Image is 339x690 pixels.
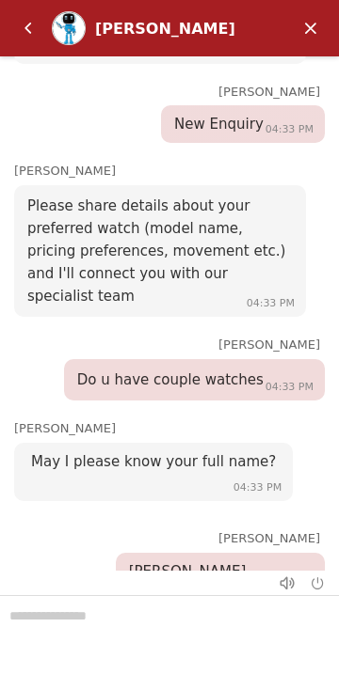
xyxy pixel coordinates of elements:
[266,123,314,135] span: 04:33 PM
[95,20,240,38] div: [PERSON_NAME]
[77,371,264,388] span: Do u have couple watches
[31,453,276,470] span: May I please know your full name?
[14,162,339,181] div: [PERSON_NAME]
[292,9,330,47] em: Minimize
[234,481,282,494] span: 04:33 PM
[266,381,314,393] span: 04:33 PM
[268,564,306,602] em: Mute
[27,197,285,305] span: Please share details about your preferred watch (model name, pricing preferences, movement etc.) ...
[311,576,325,590] em: End chat
[14,419,339,439] div: [PERSON_NAME]
[129,563,247,580] span: [PERSON_NAME]
[174,116,264,133] span: New Enquiry
[9,9,47,47] em: Back
[53,12,85,44] img: Profile picture of Zoe
[247,297,295,309] span: 04:33 PM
